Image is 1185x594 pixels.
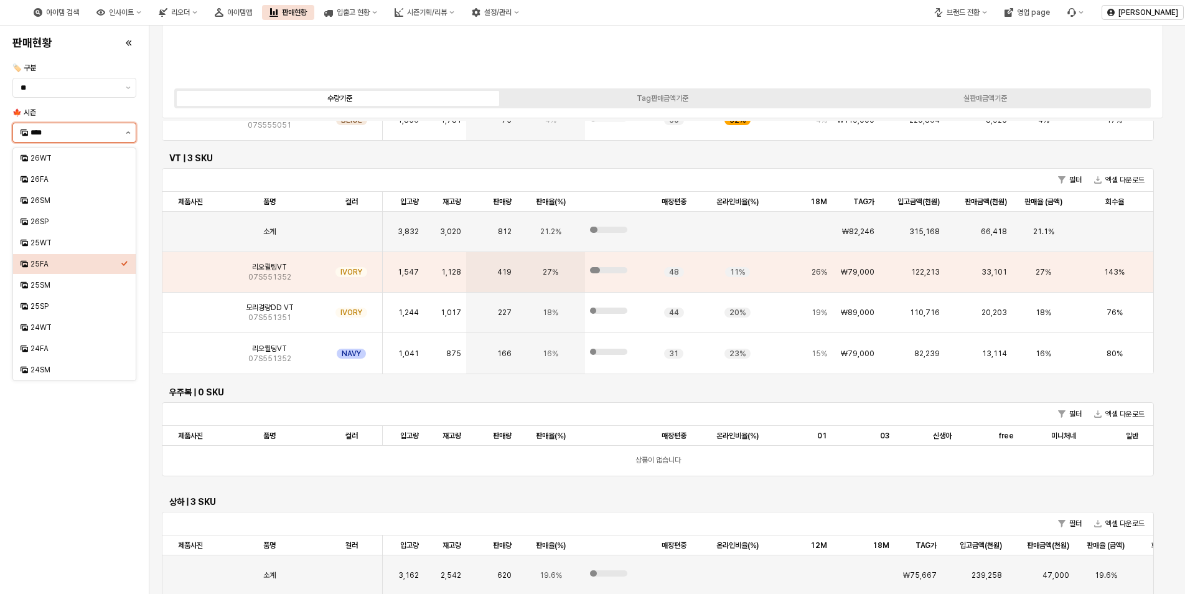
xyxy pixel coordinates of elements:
[637,94,688,103] div: Tag판매금액기준
[916,540,937,550] span: TAG가
[345,431,358,441] span: 컬러
[1087,540,1125,550] span: 판매율 (금액)
[30,280,121,290] div: 25SM
[1089,407,1150,422] button: 엑셀 다운로드
[387,5,462,20] div: 시즌기획/리뷰
[716,197,759,207] span: 온라인비율(%)
[30,174,121,184] div: 26FA
[501,93,823,104] label: Tag판매금액기준
[1053,516,1087,531] button: 필터
[497,267,512,277] span: 419
[227,8,252,17] div: 아이템맵
[1024,197,1062,207] span: 판매율 (금액)
[1107,349,1123,359] span: 80%
[536,197,566,207] span: 판매율(%)
[400,431,419,441] span: 입고량
[178,431,203,441] span: 제품사진
[151,5,205,20] div: 리오더
[89,5,149,20] div: 인사이트
[981,308,1007,318] span: 20,203
[1089,516,1150,531] button: 엑셀 다운로드
[1118,7,1178,17] p: [PERSON_NAME]
[263,540,276,550] span: 품명
[1053,407,1087,422] button: 필터
[26,5,87,20] div: 아이템 검색
[398,349,419,359] span: 1,041
[963,94,1007,103] div: 실판매금액기준
[981,267,1007,277] span: 33,101
[248,272,291,282] span: 07S551352
[669,267,679,277] span: 48
[493,197,512,207] span: 판매량
[497,570,512,580] span: 620
[543,349,558,359] span: 16%
[441,267,461,277] span: 1,128
[842,227,874,237] span: ₩82,246
[12,37,52,49] h4: 판매현황
[817,431,827,441] span: 01
[812,308,827,318] span: 19%
[927,5,995,20] div: 브랜드 전환
[897,197,940,207] span: 입고금액(천원)
[536,431,566,441] span: 판매율(%)
[30,153,121,163] div: 26WT
[729,308,746,318] span: 20%
[262,5,314,20] div: 판매현황
[662,540,686,550] span: 매장편중
[30,301,121,311] div: 25SP
[730,267,745,277] span: 11%
[337,8,370,17] div: 입출고 현황
[911,267,940,277] span: 122,213
[1089,172,1150,187] button: 엑셀 다운로드
[440,227,461,237] span: 3,020
[30,344,121,354] div: 24FA
[178,540,203,550] span: 제품사진
[207,5,260,20] div: 아이템맵
[812,267,827,277] span: 26%
[345,540,358,550] span: 컬러
[30,259,121,269] div: 25FA
[121,123,136,142] button: 제안 사항 표시
[947,8,980,17] div: 브랜드 전환
[248,120,291,130] span: 07S555051
[824,93,1146,104] label: 실판매금액기준
[263,570,276,580] span: 소계
[179,93,501,104] label: 수량기준
[841,349,874,359] span: ₩79,000
[441,570,461,580] span: 2,542
[972,570,1002,580] span: 239,258
[841,267,874,277] span: ₩79,000
[1107,308,1123,318] span: 76%
[340,308,362,318] span: IVORY
[1126,431,1138,441] span: 일반
[493,540,512,550] span: 판매량
[149,26,1185,594] main: App Frame
[30,238,121,248] div: 25WT
[340,267,362,277] span: IVORY
[662,431,686,441] span: 매장편중
[965,197,1007,207] span: 판매금액(천원)
[282,8,307,17] div: 판매현황
[1036,267,1051,277] span: 27%
[853,197,874,207] span: TAG가
[729,349,746,359] span: 23%
[1104,267,1125,277] span: 143%
[536,540,566,550] span: 판매율(%)
[407,8,447,17] div: 시즌기획/리뷰
[543,267,558,277] span: 27%
[1105,197,1124,207] span: 회수율
[30,365,121,375] div: 24SM
[30,323,121,332] div: 24WT
[1036,349,1051,359] span: 16%
[345,197,358,207] span: 컬러
[464,5,527,20] div: 설정/관리
[716,540,759,550] span: 온라인비율(%)
[248,354,291,364] span: 07S551352
[910,308,940,318] span: 110,716
[263,227,276,237] span: 소계
[317,5,385,20] div: 입출고 현황
[30,196,121,205] div: 26SM
[810,540,827,550] span: 12M
[248,313,291,323] span: 07S551351
[398,267,419,277] span: 1,547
